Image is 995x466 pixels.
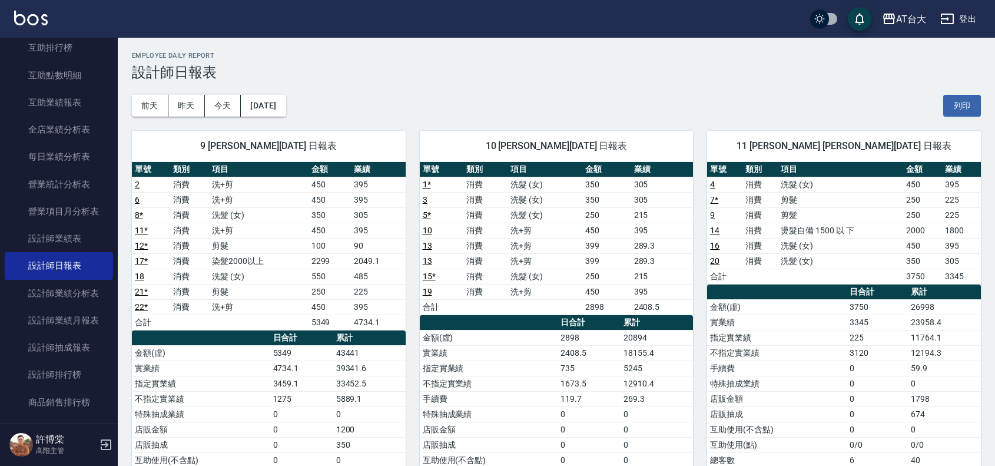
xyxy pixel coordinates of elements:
[132,361,270,376] td: 實業績
[582,238,631,253] td: 399
[942,207,981,223] td: 225
[508,162,582,177] th: 項目
[170,253,208,269] td: 消費
[5,198,113,225] a: 營業項目月分析表
[423,226,432,235] a: 10
[209,253,309,269] td: 染髮2000以上
[508,269,582,284] td: 洗髮 (女)
[710,210,715,220] a: 9
[707,162,742,177] th: 單號
[943,95,981,117] button: 列印
[5,280,113,307] a: 設計師業績分析表
[132,376,270,391] td: 指定實業績
[508,207,582,223] td: 洗髮 (女)
[420,406,558,422] td: 特殊抽成業績
[132,345,270,361] td: 金額(虛)
[942,192,981,207] td: 225
[5,252,113,279] a: 設計師日報表
[621,345,693,361] td: 18155.4
[333,361,406,376] td: 39341.6
[710,180,715,189] a: 4
[333,437,406,452] td: 350
[631,192,694,207] td: 305
[423,195,427,204] a: 3
[621,361,693,376] td: 5245
[847,391,908,406] td: 0
[209,207,309,223] td: 洗髮 (女)
[132,406,270,422] td: 特殊抽成業績
[942,223,981,238] td: 1800
[333,376,406,391] td: 33452.5
[908,299,981,315] td: 26998
[333,422,406,437] td: 1200
[778,162,903,177] th: 項目
[5,416,113,443] a: 商品消耗明細
[558,437,621,452] td: 0
[908,422,981,437] td: 0
[351,284,406,299] td: 225
[621,391,693,406] td: 269.3
[333,391,406,406] td: 5889.1
[558,376,621,391] td: 1673.5
[582,207,631,223] td: 250
[621,437,693,452] td: 0
[903,253,942,269] td: 350
[908,391,981,406] td: 1798
[170,223,208,238] td: 消費
[631,269,694,284] td: 215
[5,171,113,198] a: 營業統計分析表
[132,315,170,330] td: 合計
[463,223,508,238] td: 消費
[582,223,631,238] td: 450
[707,315,846,330] td: 實業績
[582,269,631,284] td: 250
[908,437,981,452] td: 0/0
[778,223,903,238] td: 燙髮自備 1500 以 下
[848,7,871,31] button: save
[942,162,981,177] th: 業績
[420,162,464,177] th: 單號
[309,223,351,238] td: 450
[847,285,908,300] th: 日合計
[558,391,621,406] td: 119.7
[270,361,333,376] td: 4734.1
[434,140,679,152] span: 10 [PERSON_NAME][DATE] 日報表
[420,330,558,345] td: 金額(虛)
[5,89,113,116] a: 互助業績報表
[5,334,113,361] a: 設計師抽成報表
[908,406,981,422] td: 674
[36,434,96,445] h5: 許博棠
[135,272,144,281] a: 18
[463,162,508,177] th: 類別
[508,192,582,207] td: 洗髮 (女)
[558,422,621,437] td: 0
[135,195,140,204] a: 6
[710,241,719,250] a: 16
[209,192,309,207] td: 洗+剪
[36,445,96,456] p: 高階主管
[351,238,406,253] td: 90
[209,223,309,238] td: 洗+剪
[170,207,208,223] td: 消費
[168,95,205,117] button: 昨天
[742,192,778,207] td: 消費
[707,269,742,284] td: 合計
[582,253,631,269] td: 399
[707,391,846,406] td: 店販金額
[351,177,406,192] td: 395
[170,238,208,253] td: 消費
[351,269,406,284] td: 485
[942,177,981,192] td: 395
[5,34,113,61] a: 互助排行榜
[463,177,508,192] td: 消費
[270,437,333,452] td: 0
[463,192,508,207] td: 消費
[420,299,464,315] td: 合計
[351,192,406,207] td: 395
[631,177,694,192] td: 305
[5,143,113,170] a: 每日業績分析表
[463,269,508,284] td: 消費
[908,285,981,300] th: 累計
[170,284,208,299] td: 消費
[420,361,558,376] td: 指定實業績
